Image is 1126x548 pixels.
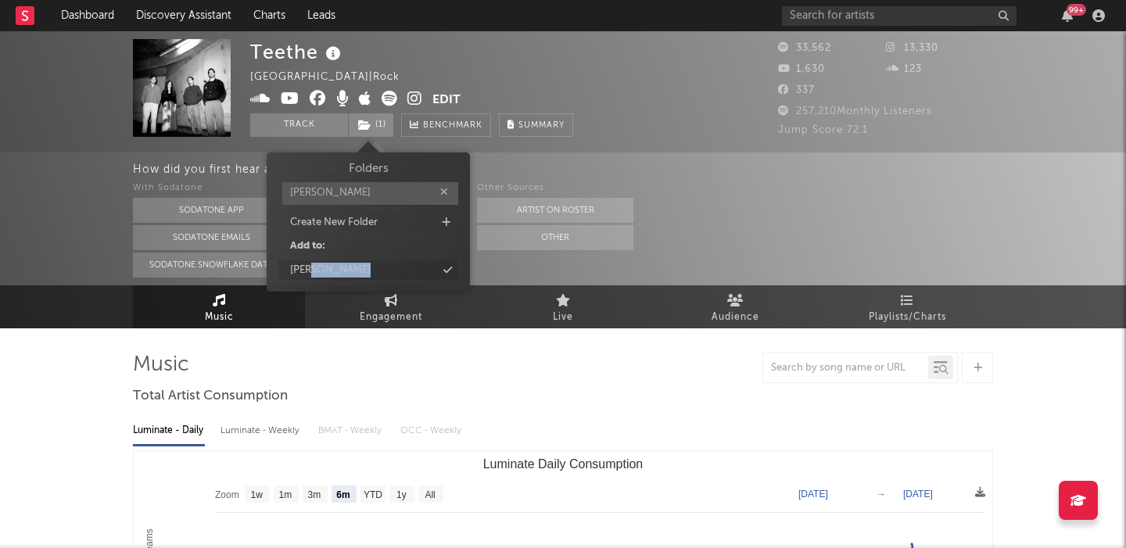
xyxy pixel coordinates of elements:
[1062,9,1073,22] button: 99+
[305,285,477,328] a: Engagement
[401,113,491,137] a: Benchmark
[886,43,938,53] span: 13,330
[133,179,289,198] div: With Sodatone
[205,308,234,327] span: Music
[133,417,205,444] div: Luminate - Daily
[778,43,831,53] span: 33,562
[782,6,1017,26] input: Search for artists
[360,308,422,327] span: Engagement
[477,198,633,223] button: Artist on Roster
[221,417,303,444] div: Luminate - Weekly
[133,198,289,223] button: Sodatone App
[308,489,321,500] text: 3m
[290,238,325,254] div: Add to:
[712,308,759,327] span: Audience
[477,285,649,328] a: Live
[778,64,825,74] span: 1,630
[499,113,573,137] button: Summary
[133,225,289,250] button: Sodatone Emails
[869,308,946,327] span: Playlists/Charts
[349,113,393,137] button: (1)
[133,387,288,406] span: Total Artist Consumption
[778,125,868,135] span: Jump Score: 72.1
[649,285,821,328] a: Audience
[483,457,644,471] text: Luminate Daily Consumption
[250,113,348,137] button: Track
[763,362,928,374] input: Search by song name or URL
[133,285,305,328] a: Music
[133,160,1126,179] div: How did you first hear about Teethe ?
[336,489,350,500] text: 6m
[477,225,633,250] button: Other
[279,489,292,500] text: 1m
[423,116,482,135] span: Benchmark
[364,489,382,500] text: YTD
[348,160,388,178] h3: Folders
[215,489,239,500] text: Zoom
[250,68,418,87] div: [GEOGRAPHIC_DATA] | Rock
[778,85,815,95] span: 337
[133,253,289,278] button: Sodatone Snowflake Data
[282,182,458,205] input: Search for folders...
[477,179,633,198] div: Other Sources
[886,64,922,74] span: 123
[432,91,461,110] button: Edit
[250,39,345,65] div: Teethe
[251,489,264,500] text: 1w
[798,489,828,500] text: [DATE]
[348,113,394,137] span: ( 1 )
[903,489,933,500] text: [DATE]
[425,489,435,500] text: All
[821,285,993,328] a: Playlists/Charts
[290,263,371,278] div: [PERSON_NAME]
[778,106,932,116] span: 257,210 Monthly Listeners
[553,308,573,327] span: Live
[396,489,407,500] text: 1y
[518,121,565,130] span: Summary
[1067,4,1086,16] div: 99 +
[877,489,886,500] text: →
[290,215,378,231] div: Create New Folder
